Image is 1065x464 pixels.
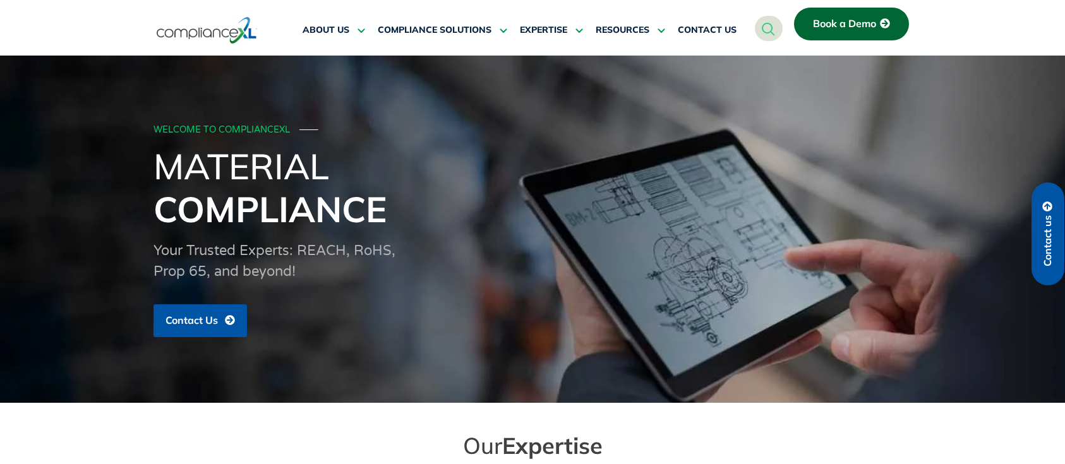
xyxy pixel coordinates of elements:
h1: Material [153,145,912,230]
span: Contact Us [165,315,218,326]
span: Compliance [153,187,387,231]
a: Contact Us [153,304,247,337]
a: Contact us [1032,182,1064,285]
a: ABOUT US [303,15,365,45]
span: ABOUT US [303,25,349,36]
span: CONTACT US [678,25,737,36]
div: WELCOME TO COMPLIANCEXL [153,125,908,136]
img: logo-one.svg [157,16,257,45]
a: EXPERTISE [520,15,583,45]
a: CONTACT US [678,15,737,45]
span: Your Trusted Experts: REACH, RoHS, Prop 65, and beyond! [153,242,395,280]
span: EXPERTISE [520,25,567,36]
a: Book a Demo [794,8,909,40]
a: navsearch-button [755,16,783,41]
span: RESOURCES [596,25,649,36]
a: COMPLIANCE SOLUTIONS [378,15,507,45]
span: Contact us [1042,215,1054,266]
span: Expertise [502,431,603,460]
span: ─── [299,124,318,135]
span: COMPLIANCE SOLUTIONS [378,25,491,36]
a: RESOURCES [596,15,665,45]
h2: Our [179,431,886,460]
span: Book a Demo [813,18,876,30]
